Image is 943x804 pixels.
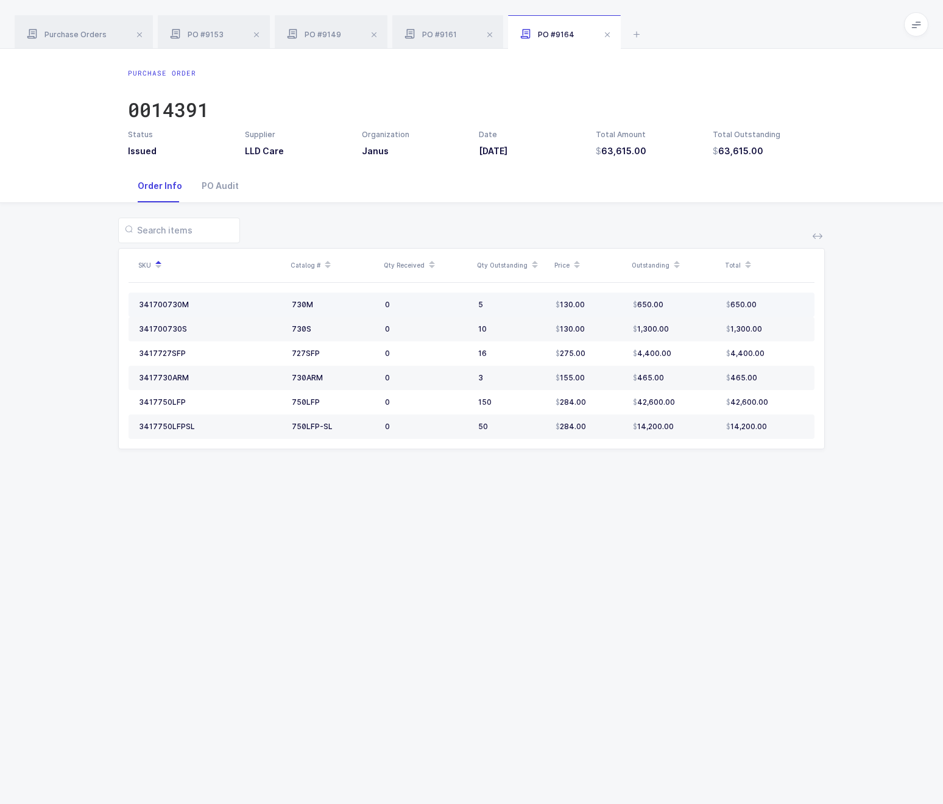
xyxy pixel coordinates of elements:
div: Order Info [128,169,192,202]
div: 0 [385,300,468,310]
span: 275.00 [556,349,585,358]
span: 14,200.00 [633,422,674,432]
div: 0 [385,324,468,334]
span: 130.00 [556,300,585,310]
span: PO #9164 [520,30,574,39]
div: 0 [385,422,468,432]
span: 284.00 [556,422,586,432]
span: 4,400.00 [726,349,765,358]
span: 155.00 [556,373,585,383]
span: 63,615.00 [713,145,763,157]
div: Qty Received [384,255,470,276]
span: 4,400.00 [633,349,671,358]
div: Status [128,129,230,140]
div: Total Outstanding [713,129,815,140]
div: SKU [138,255,283,276]
div: Supplier [245,129,347,140]
span: 42,600.00 [633,397,675,407]
span: PO #9153 [170,30,224,39]
span: PO #9161 [404,30,457,39]
div: 341700730M [139,300,189,310]
div: 3417730ARM [139,373,189,383]
div: 150 [478,397,546,407]
div: 3417750LFPSL [139,422,195,432]
span: Purchase Orders [27,30,107,39]
div: 730ARM [292,373,375,383]
h3: Janus [362,145,464,157]
input: Search items [118,218,240,243]
div: 730M [292,300,375,310]
h3: [DATE] [479,145,581,157]
div: 750LFP [292,397,375,407]
div: 5 [478,300,546,310]
div: PO Audit [192,169,249,202]
div: Catalog # [291,255,376,276]
div: 3417750LFP [139,397,186,407]
span: 42,600.00 [726,397,768,407]
div: Total [725,255,811,276]
div: 0 [385,373,468,383]
div: Organization [362,129,464,140]
div: Outstanding [632,255,718,276]
div: Total Amount [596,129,698,140]
div: 3 [478,373,546,383]
div: 0 [385,397,468,407]
div: 0 [385,349,468,358]
div: 3417727SFP [139,349,186,358]
span: 14,200.00 [726,422,767,432]
span: 1,300.00 [633,324,669,334]
span: 63,615.00 [596,145,646,157]
div: 50 [478,422,546,432]
span: 650.00 [633,300,663,310]
h3: Issued [128,145,230,157]
span: 650.00 [726,300,757,310]
div: 727SFP [292,349,375,358]
h3: LLD Care [245,145,347,157]
span: 130.00 [556,324,585,334]
div: 750LFP-SL [292,422,375,432]
div: Price [554,255,624,276]
span: 284.00 [556,397,586,407]
span: 465.00 [726,373,757,383]
div: Date [479,129,581,140]
div: Purchase Order [128,68,209,78]
span: 465.00 [633,373,664,383]
div: 341700730S [139,324,187,334]
span: 1,300.00 [726,324,762,334]
div: 10 [478,324,546,334]
div: 16 [478,349,546,358]
div: Qty Outstanding [477,255,547,276]
div: 730S [292,324,375,334]
span: PO #9149 [287,30,341,39]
